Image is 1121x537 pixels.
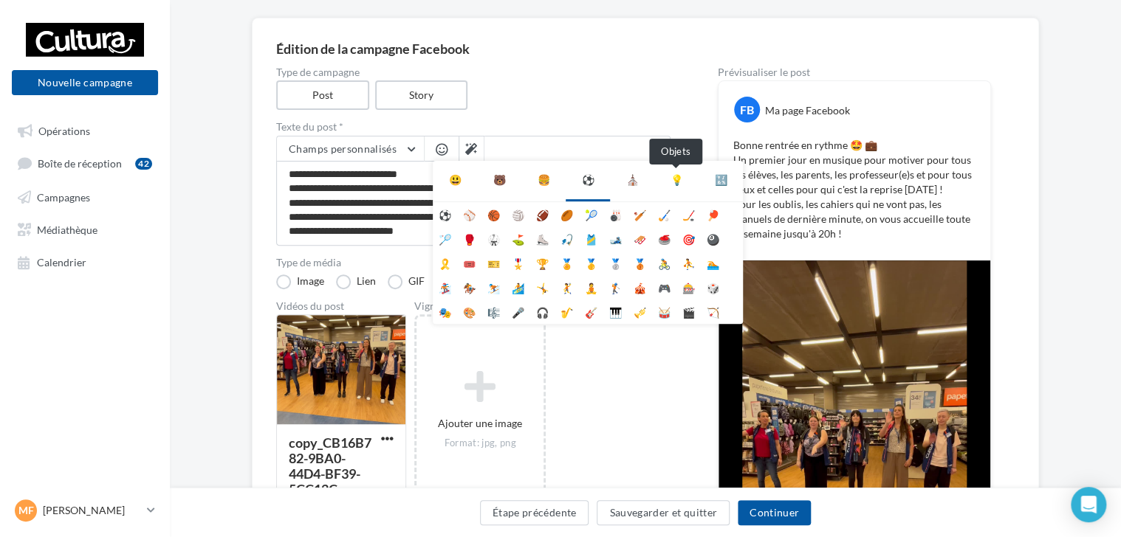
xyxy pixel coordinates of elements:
li: 🚴 [652,251,676,275]
li: 🏒 [676,202,701,226]
li: 🥉 [628,251,652,275]
li: 🥊 [457,226,481,251]
a: Campagnes [9,183,161,209]
li: 🎳 [603,202,628,226]
div: FB [734,97,760,122]
li: 🎼 [481,299,506,324]
li: 🏆 [530,251,555,275]
p: Bonne rentrée en rythme 🤩 💼 Un premier jour en musique pour motiver pour tous les élèves, les par... [733,138,976,241]
li: 🏀 [481,202,506,226]
li: 🤾 [555,275,579,299]
li: 🎖️ [506,251,530,275]
li: 🥁 [652,299,676,324]
li: 🎹 [603,299,628,324]
li: 🧘 [579,275,603,299]
li: 🎸 [579,299,603,324]
span: MF [18,503,34,518]
div: Vignette de la vidéo [414,301,546,311]
div: ⛪ [626,173,639,187]
li: 🎫 [481,251,506,275]
div: 42 [135,158,152,170]
li: 🎭 [433,299,457,324]
li: 🎬 [676,299,701,324]
li: 🏌 [603,275,628,299]
li: 🥋 [481,226,506,251]
li: 🎧 [530,299,555,324]
li: 🏈 [530,202,555,226]
div: 🔣 [715,173,727,187]
li: 🎷 [555,299,579,324]
div: Objets [649,139,702,164]
span: Calendrier [37,256,86,268]
p: [PERSON_NAME] [43,503,141,518]
a: Opérations [9,117,161,143]
label: Image [276,274,324,289]
div: Vidéos du post [276,301,406,311]
div: ⚽ [582,173,594,187]
li: 🎗️ [433,251,457,275]
a: Médiathèque [9,215,161,242]
div: 😃 [449,173,462,187]
li: 🎪 [628,275,652,299]
label: Texte du post * [276,122,671,132]
li: 🏓 [701,202,725,226]
a: Boîte de réception42 [9,149,161,176]
li: 🥇 [579,251,603,275]
li: 🎤 [506,299,530,324]
li: 🏊 [701,251,725,275]
span: Boîte de réception [38,157,122,170]
div: Prévisualiser le post [718,67,991,77]
li: 🎲 [701,275,725,299]
div: Open Intercom Messenger [1071,487,1106,522]
li: 🛷 [628,226,652,251]
li: 🎺 [628,299,652,324]
div: 💡 [671,173,683,187]
span: Campagnes [37,190,90,203]
li: 🏑 [652,202,676,226]
li: 🎣 [555,226,579,251]
button: Continuer [738,500,811,525]
button: Sauvegarder et quitter [597,500,730,525]
label: Lien [336,274,376,289]
li: 🎰 [676,275,701,299]
li: 🏅 [555,251,579,275]
span: Champs personnalisés [289,142,397,155]
li: 🏄 [506,275,530,299]
div: copy_CB16B782-9BA0-44D4-BF39-5CC12C... [289,434,371,497]
li: 🎨 [457,299,481,324]
li: 🎱 [701,226,725,251]
div: 🐻 [493,173,506,187]
span: Médiathèque [37,223,97,235]
li: 🏹 [701,299,725,324]
span: Opérations [38,124,90,136]
li: 🎾 [579,202,603,226]
li: 🏐 [506,202,530,226]
li: 🎿 [603,226,628,251]
button: Nouvelle campagne [12,70,158,95]
li: ⛳ [506,226,530,251]
li: ⛹️ [676,251,701,275]
li: ⚽ [433,202,457,226]
li: 🏸 [433,226,457,251]
div: Ma page Facebook [765,103,850,118]
li: 🎽 [579,226,603,251]
li: 🏏 [628,202,652,226]
li: ⚾ [457,202,481,226]
li: ⛷️ [481,275,506,299]
li: 🏉 [555,202,579,226]
label: GIF [388,274,425,289]
li: 🎮 [652,275,676,299]
li: 🎟️ [457,251,481,275]
li: 🤸 [530,275,555,299]
div: 🍔 [538,173,550,187]
li: 🥈 [603,251,628,275]
label: Post [276,80,369,110]
button: Étape précédente [480,500,589,525]
label: Type de média [276,257,671,268]
label: Story [375,80,468,110]
li: 🎯 [676,226,701,251]
li: 🏂 [433,275,457,299]
li: 🏇 [457,275,481,299]
a: Calendrier [9,248,161,274]
div: Édition de la campagne Facebook [276,42,1015,55]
